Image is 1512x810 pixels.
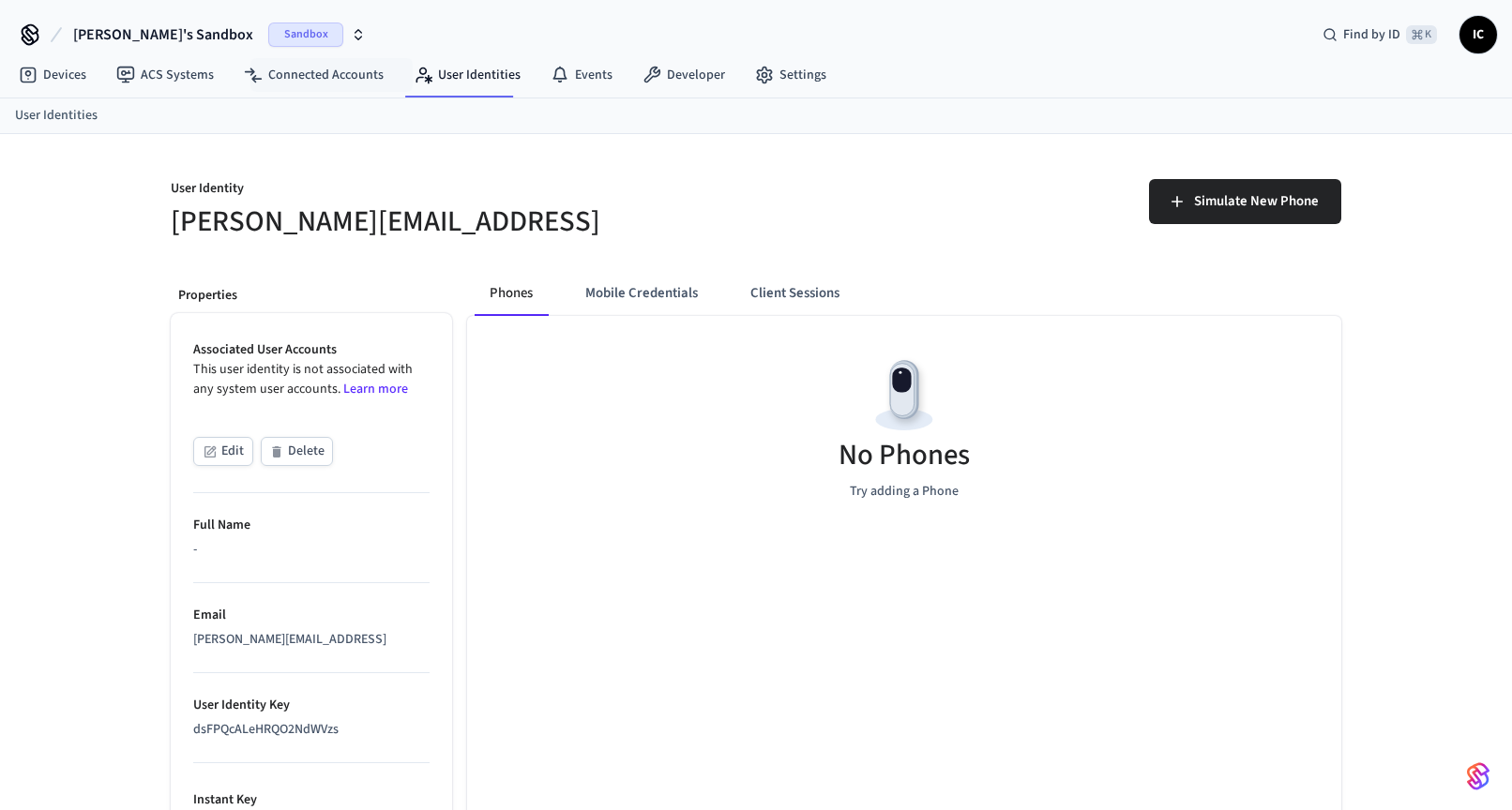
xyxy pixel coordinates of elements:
[475,271,548,316] button: Phones
[1461,18,1495,52] span: IC
[399,58,536,92] a: User Identities
[261,437,333,466] button: Delete
[178,286,445,306] p: Properties
[193,360,430,399] p: This user identity is not associated with any system user accounts.
[1308,18,1452,52] div: Find by ID⌘ K
[15,106,98,126] a: User Identities
[193,606,430,625] p: Email
[193,720,430,740] div: dsFPQcALeHRQO2NdWVzs
[193,790,430,810] p: Instant Key
[536,58,627,92] a: Events
[1406,25,1437,44] span: ⌘ K
[343,380,408,398] a: Learn more
[101,58,229,92] a: ACS Systems
[4,58,101,92] a: Devices
[193,340,430,360] p: Associated User Accounts
[1467,761,1489,791] img: SeamLogoGradient.69752ec5.svg
[1149,179,1341,224] button: Simulate New Phone
[193,516,430,535] p: Full Name
[268,22,343,47] span: Sandbox
[229,58,399,92] a: Connected Accounts
[850,482,959,502] p: Try adding a Phone
[171,179,745,202] p: User Identity
[570,271,713,316] button: Mobile Credentials
[627,58,740,92] a: Developer
[193,437,253,466] button: Edit
[735,271,854,316] button: Client Sessions
[740,58,841,92] a: Settings
[1343,25,1400,44] span: Find by ID
[193,630,430,650] div: [PERSON_NAME][EMAIL_ADDRESS]
[193,696,430,715] p: User Identity Key
[839,436,970,474] h5: No Phones
[193,540,430,560] div: -
[1459,16,1497,53] button: IC
[73,23,253,46] span: [PERSON_NAME]'s Sandbox
[1194,189,1319,214] span: Simulate New Phone
[862,353,946,438] img: Devices Empty State
[171,202,745,241] h5: [PERSON_NAME][EMAIL_ADDRESS]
